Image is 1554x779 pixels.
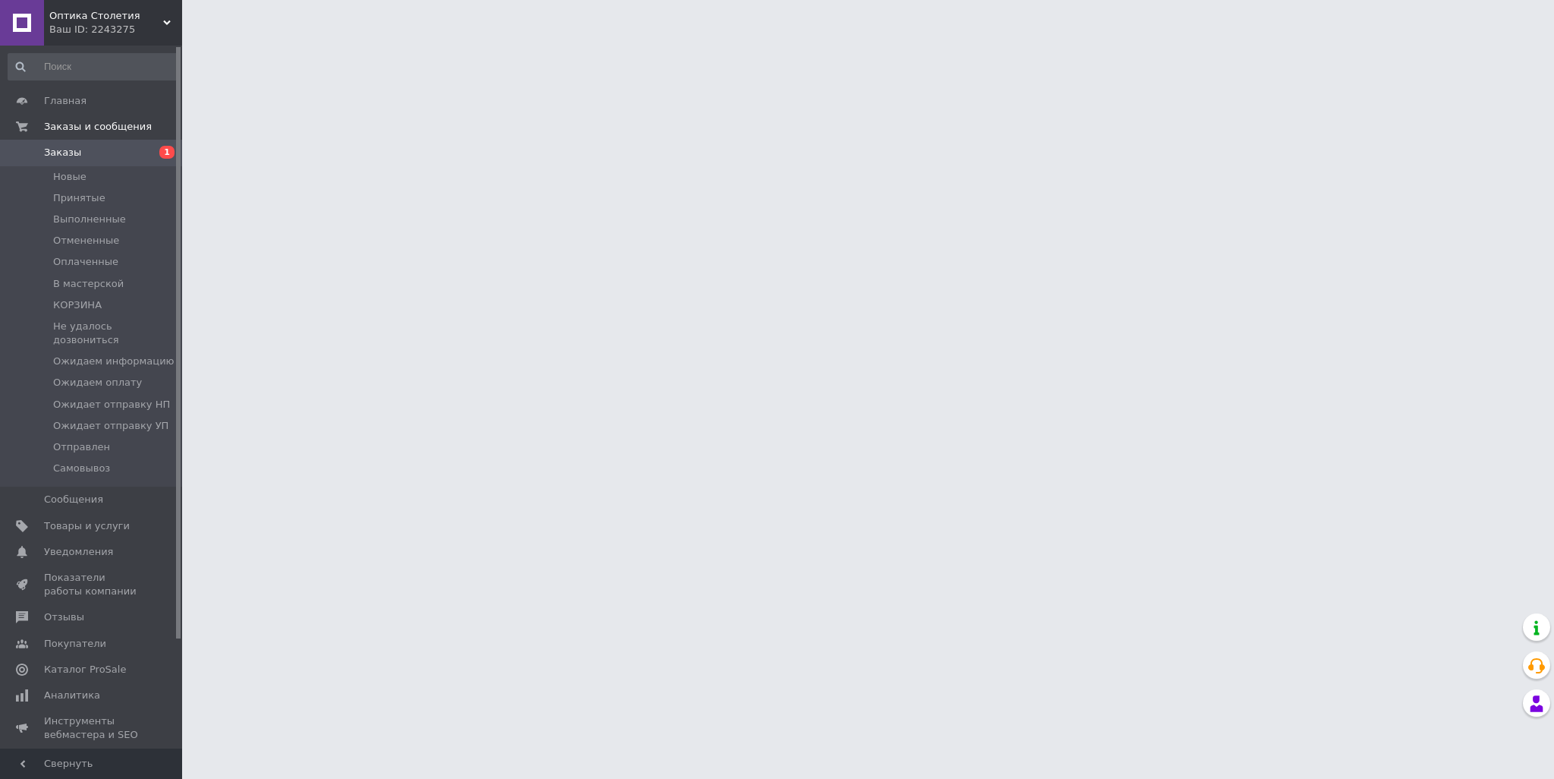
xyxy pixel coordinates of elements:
[53,440,110,454] span: Отправлен
[53,191,105,205] span: Принятые
[44,545,113,559] span: Уведомления
[159,146,175,159] span: 1
[44,493,103,506] span: Сообщения
[44,637,106,651] span: Покупатели
[53,376,142,389] span: Ожидаем оплату
[44,120,152,134] span: Заказы и сообщения
[53,462,110,475] span: Самовывоз
[8,53,179,80] input: Поиск
[53,398,170,412] span: Ожидает отправку НП
[53,255,118,269] span: Оплаченные
[44,689,100,702] span: Аналитика
[53,234,119,248] span: Отмененные
[49,9,163,23] span: Оптика Столетия
[53,213,126,226] span: Выполненные
[53,298,102,312] span: КОРЗИНА
[44,146,81,159] span: Заказы
[53,277,124,291] span: В мастерской
[44,571,140,598] span: Показатели работы компании
[44,519,130,533] span: Товары и услуги
[53,170,87,184] span: Новые
[53,320,178,347] span: Не удалось дозвониться
[53,355,175,368] span: Ожидаем информацию
[44,663,126,676] span: Каталог ProSale
[49,23,182,36] div: Ваш ID: 2243275
[53,419,168,433] span: Ожидает отправку УП
[44,610,84,624] span: Отзывы
[44,94,87,108] span: Главная
[44,714,140,742] span: Инструменты вебмастера и SEO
